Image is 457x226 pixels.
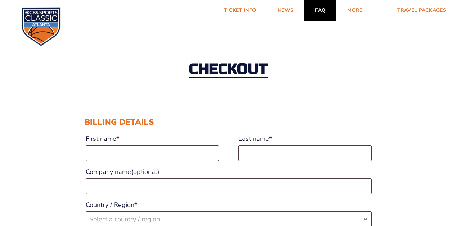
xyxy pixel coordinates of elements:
span: Select a country / region… [89,215,164,223]
label: First name [86,132,219,145]
h3: Billing details [85,117,373,127]
label: Company name [86,165,372,178]
label: Country / Region [86,198,372,211]
h2: Checkout [189,62,268,78]
img: CBS Sports Classic [22,7,61,46]
span: (optional) [131,167,160,176]
label: Last name [238,132,372,145]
